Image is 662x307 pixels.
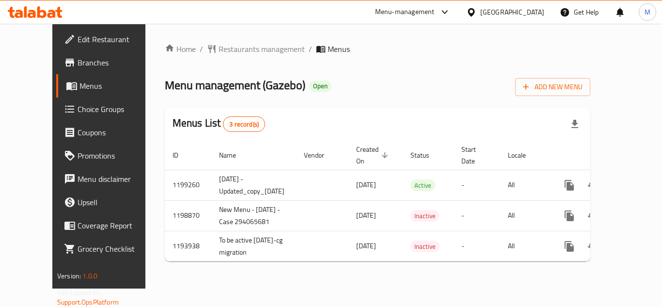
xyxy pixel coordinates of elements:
[78,220,155,231] span: Coverage Report
[207,43,305,55] a: Restaurants management
[78,57,155,68] span: Branches
[78,33,155,45] span: Edit Restaurant
[165,74,305,96] span: Menu management ( Gazebo )
[165,141,659,262] table: enhanced table
[304,149,337,161] span: Vendor
[410,149,442,161] span: Status
[165,231,211,261] td: 1193938
[558,174,581,197] button: more
[78,150,155,162] span: Promotions
[558,204,581,227] button: more
[78,127,155,138] span: Coupons
[454,200,500,231] td: -
[356,144,391,167] span: Created On
[165,200,211,231] td: 1198870
[581,174,604,197] button: Change Status
[309,43,312,55] li: /
[508,149,538,161] span: Locale
[173,116,265,132] h2: Menus List
[309,81,331,92] div: Open
[558,235,581,258] button: more
[78,196,155,208] span: Upsell
[78,243,155,255] span: Grocery Checklist
[165,43,590,55] nav: breadcrumb
[165,43,196,55] a: Home
[211,200,296,231] td: New Menu - [DATE] - Case 294065681
[79,80,155,92] span: Menus
[219,149,249,161] span: Name
[356,178,376,191] span: [DATE]
[410,241,440,252] div: Inactive
[56,28,163,51] a: Edit Restaurant
[56,51,163,74] a: Branches
[410,210,440,222] span: Inactive
[56,237,163,260] a: Grocery Checklist
[581,204,604,227] button: Change Status
[223,116,265,132] div: Total records count
[645,7,650,17] span: M
[410,179,435,191] div: Active
[356,209,376,222] span: [DATE]
[461,144,489,167] span: Start Date
[356,240,376,252] span: [DATE]
[219,43,305,55] span: Restaurants management
[57,286,102,299] span: Get support on:
[328,43,350,55] span: Menus
[550,141,659,170] th: Actions
[56,167,163,191] a: Menu disclaimer
[56,214,163,237] a: Coverage Report
[523,81,583,93] span: Add New Menu
[454,170,500,200] td: -
[500,170,550,200] td: All
[410,241,440,252] span: Inactive
[410,180,435,191] span: Active
[309,82,331,90] span: Open
[515,78,590,96] button: Add New Menu
[56,191,163,214] a: Upsell
[78,103,155,115] span: Choice Groups
[56,74,163,97] a: Menus
[82,270,97,282] span: 1.0.0
[78,173,155,185] span: Menu disclaimer
[200,43,203,55] li: /
[500,200,550,231] td: All
[56,121,163,144] a: Coupons
[375,6,435,18] div: Menu-management
[454,231,500,261] td: -
[211,231,296,261] td: To be active [DATE]-cg migration
[173,149,191,161] span: ID
[57,270,81,282] span: Version:
[500,231,550,261] td: All
[563,113,586,136] div: Export file
[223,120,265,129] span: 3 record(s)
[56,97,163,121] a: Choice Groups
[480,7,544,17] div: [GEOGRAPHIC_DATA]
[56,144,163,167] a: Promotions
[211,170,296,200] td: [DATE] - Updated_copy_[DATE]
[165,170,211,200] td: 1199260
[581,235,604,258] button: Change Status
